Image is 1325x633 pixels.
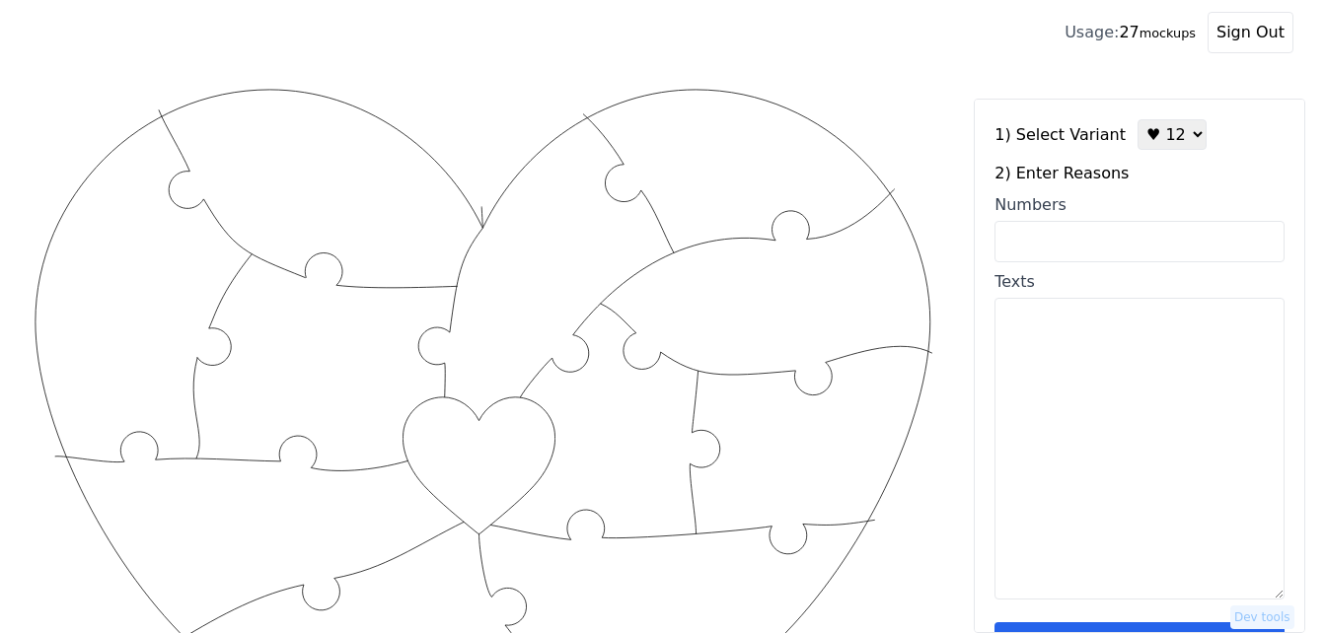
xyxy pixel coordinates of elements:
div: Texts [994,270,1285,294]
small: mockups [1140,26,1196,40]
span: Usage: [1065,23,1119,41]
div: Numbers [994,193,1285,217]
label: 1) Select Variant [994,123,1126,147]
button: Sign Out [1208,12,1293,53]
div: 27 [1065,21,1196,44]
input: Numbers [994,221,1285,262]
button: Dev tools [1230,605,1294,629]
textarea: Texts [994,298,1285,599]
label: 2) Enter Reasons [994,162,1285,185]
